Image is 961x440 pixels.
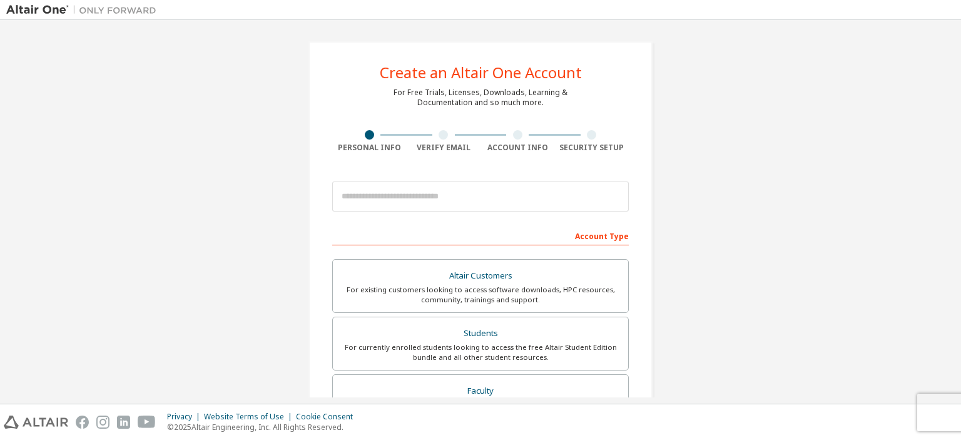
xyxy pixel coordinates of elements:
[340,267,621,285] div: Altair Customers
[480,143,555,153] div: Account Info
[296,412,360,422] div: Cookie Consent
[76,416,89,429] img: facebook.svg
[96,416,109,429] img: instagram.svg
[332,225,629,245] div: Account Type
[167,412,204,422] div: Privacy
[204,412,296,422] div: Website Terms of Use
[394,88,567,108] div: For Free Trials, Licenses, Downloads, Learning & Documentation and so much more.
[407,143,481,153] div: Verify Email
[340,382,621,400] div: Faculty
[555,143,629,153] div: Security Setup
[4,416,68,429] img: altair_logo.svg
[340,325,621,342] div: Students
[380,65,582,80] div: Create an Altair One Account
[340,285,621,305] div: For existing customers looking to access software downloads, HPC resources, community, trainings ...
[138,416,156,429] img: youtube.svg
[340,342,621,362] div: For currently enrolled students looking to access the free Altair Student Edition bundle and all ...
[6,4,163,16] img: Altair One
[332,143,407,153] div: Personal Info
[117,416,130,429] img: linkedin.svg
[167,422,360,432] p: © 2025 Altair Engineering, Inc. All Rights Reserved.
